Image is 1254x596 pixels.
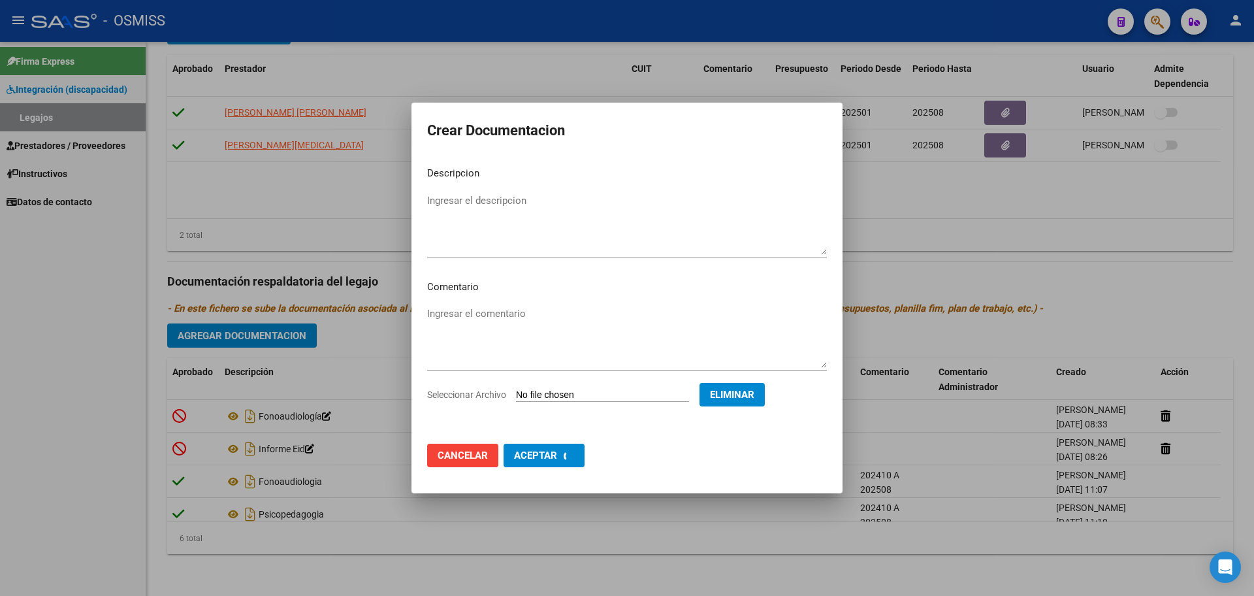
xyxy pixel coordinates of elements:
p: Comentario [427,280,827,295]
span: Aceptar [514,450,557,461]
span: Eliminar [710,389,754,401]
button: Cancelar [427,444,498,467]
span: Cancelar [438,450,488,461]
button: Aceptar [504,444,585,467]
div: Open Intercom Messenger [1210,552,1241,583]
h2: Crear Documentacion [427,118,827,143]
p: Descripcion [427,166,827,181]
span: Seleccionar Archivo [427,389,506,400]
button: Eliminar [699,383,765,406]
